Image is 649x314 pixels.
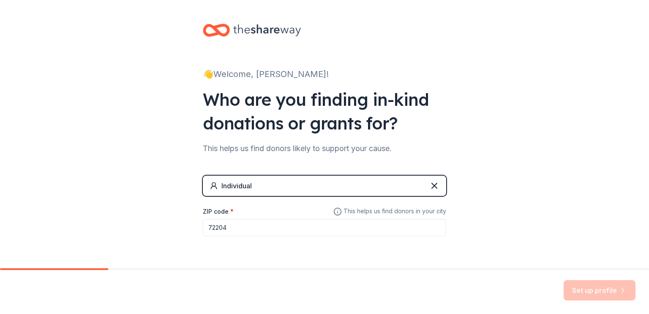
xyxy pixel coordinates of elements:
div: 👋 Welcome, [PERSON_NAME]! [203,67,446,81]
span: This helps us find donors in your city [333,206,446,217]
div: This helps us find donors likely to support your cause. [203,142,446,155]
div: Individual [221,181,252,191]
label: ZIP code [203,207,234,216]
div: Who are you finding in-kind donations or grants for? [203,88,446,135]
input: 12345 (U.S. only) [203,219,446,236]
